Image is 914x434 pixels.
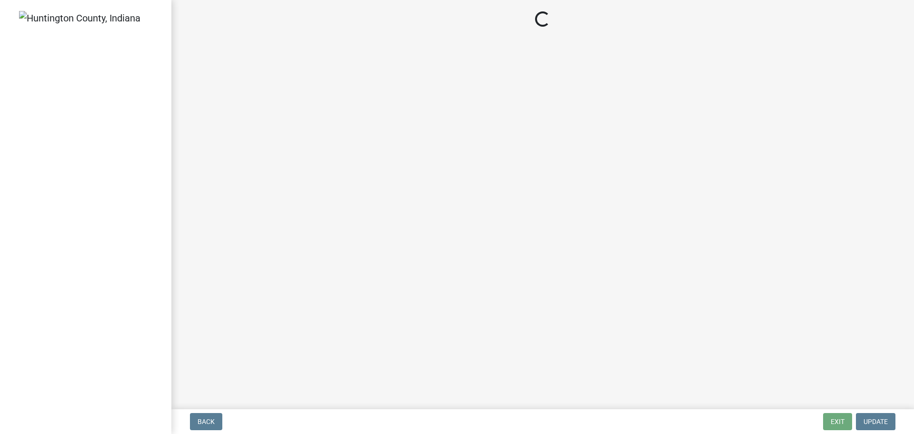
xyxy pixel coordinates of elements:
[864,418,888,425] span: Update
[19,11,140,25] img: Huntington County, Indiana
[856,413,895,430] button: Update
[190,413,222,430] button: Back
[198,418,215,425] span: Back
[823,413,852,430] button: Exit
